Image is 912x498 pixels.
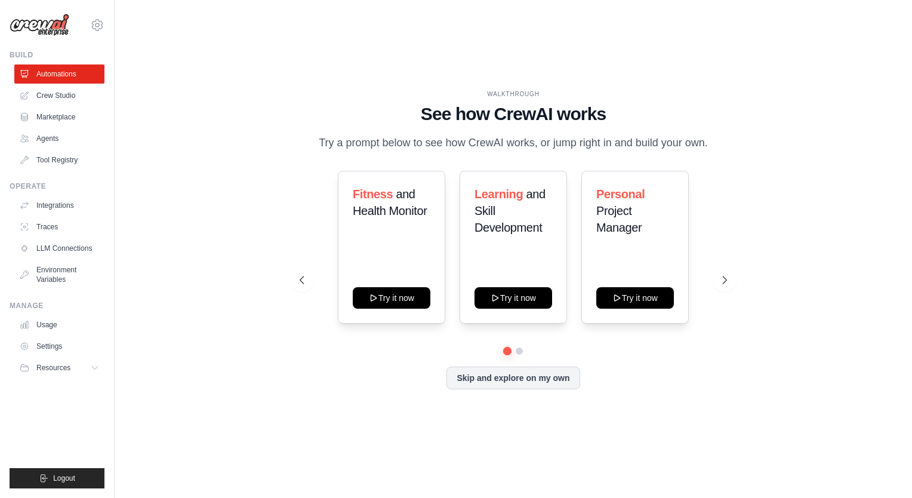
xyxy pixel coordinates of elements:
h1: See how CrewAI works [300,103,726,125]
span: Personal [596,187,645,201]
a: Environment Variables [14,260,104,289]
a: Crew Studio [14,86,104,105]
a: Integrations [14,196,104,215]
a: Agents [14,129,104,148]
a: Traces [14,217,104,236]
div: WALKTHROUGH [300,90,726,99]
button: Try it now [475,287,552,309]
a: Tool Registry [14,150,104,170]
span: Learning [475,187,523,201]
button: Resources [14,358,104,377]
p: Try a prompt below to see how CrewAI works, or jump right in and build your own. [313,134,714,152]
button: Try it now [596,287,674,309]
a: LLM Connections [14,239,104,258]
a: Marketplace [14,107,104,127]
div: Manage [10,301,104,311]
span: Resources [36,363,70,373]
div: Operate [10,182,104,191]
img: Logo [10,14,69,36]
button: Logout [10,468,104,488]
button: Try it now [353,287,430,309]
a: Settings [14,337,104,356]
span: Project Manager [596,204,642,234]
button: Skip and explore on my own [446,367,580,389]
div: Build [10,50,104,60]
span: and Skill Development [475,187,546,234]
a: Usage [14,315,104,334]
a: Automations [14,64,104,84]
span: Logout [53,474,75,483]
span: Fitness [353,187,393,201]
